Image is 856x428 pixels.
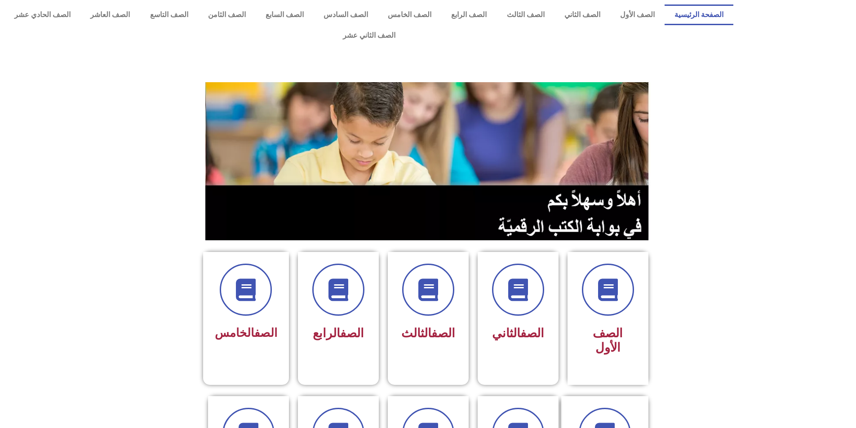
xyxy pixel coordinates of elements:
[378,4,441,25] a: الصف الخامس
[4,25,733,46] a: الصف الثاني عشر
[497,4,554,25] a: الصف الثالث
[140,4,198,25] a: الصف التاسع
[80,4,140,25] a: الصف العاشر
[215,326,277,340] span: الخامس
[256,4,314,25] a: الصف السابع
[554,4,610,25] a: الصف الثاني
[520,326,544,340] a: الصف
[492,326,544,340] span: الثاني
[431,326,455,340] a: الصف
[665,4,733,25] a: الصفحة الرئيسية
[593,326,623,355] span: الصف الأول
[401,326,455,340] span: الثالث
[314,4,378,25] a: الصف السادس
[441,4,497,25] a: الصف الرابع
[610,4,665,25] a: الصف الأول
[313,326,364,340] span: الرابع
[340,326,364,340] a: الصف
[4,4,80,25] a: الصف الحادي عشر
[254,326,277,340] a: الصف
[198,4,256,25] a: الصف الثامن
